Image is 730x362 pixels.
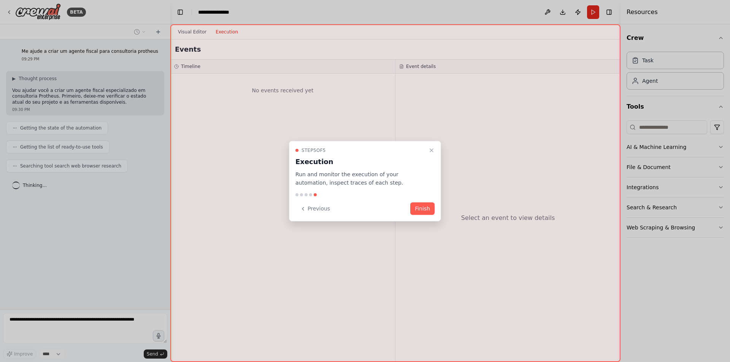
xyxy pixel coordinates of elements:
[302,147,326,153] span: Step 5 of 5
[410,202,435,215] button: Finish
[295,156,425,167] h3: Execution
[295,170,425,187] p: Run and monitor the execution of your automation, inspect traces of each step.
[427,145,436,155] button: Close walkthrough
[295,202,335,215] button: Previous
[175,7,186,17] button: Hide left sidebar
